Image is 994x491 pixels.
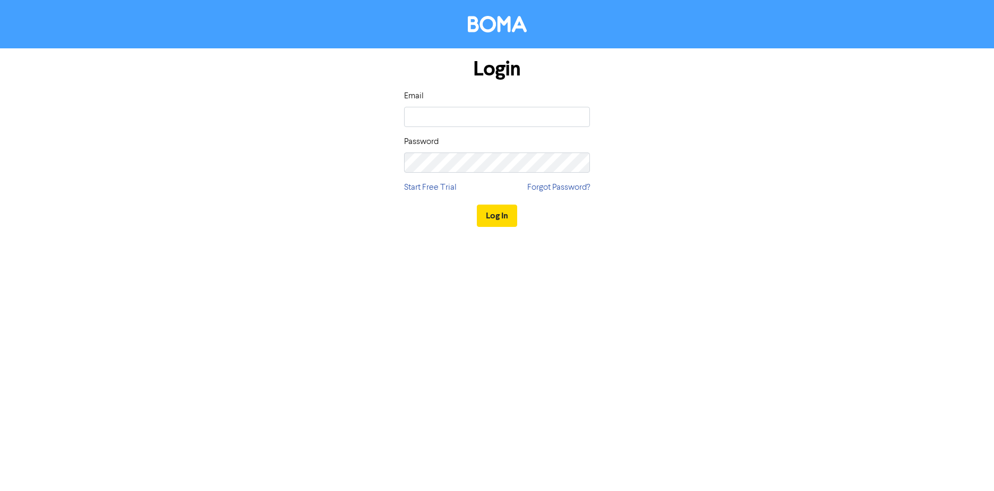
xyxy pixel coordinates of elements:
[404,57,590,81] h1: Login
[404,136,439,148] label: Password
[477,205,517,227] button: Log In
[527,181,590,194] a: Forgot Password?
[404,90,424,103] label: Email
[404,181,457,194] a: Start Free Trial
[468,16,527,32] img: BOMA Logo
